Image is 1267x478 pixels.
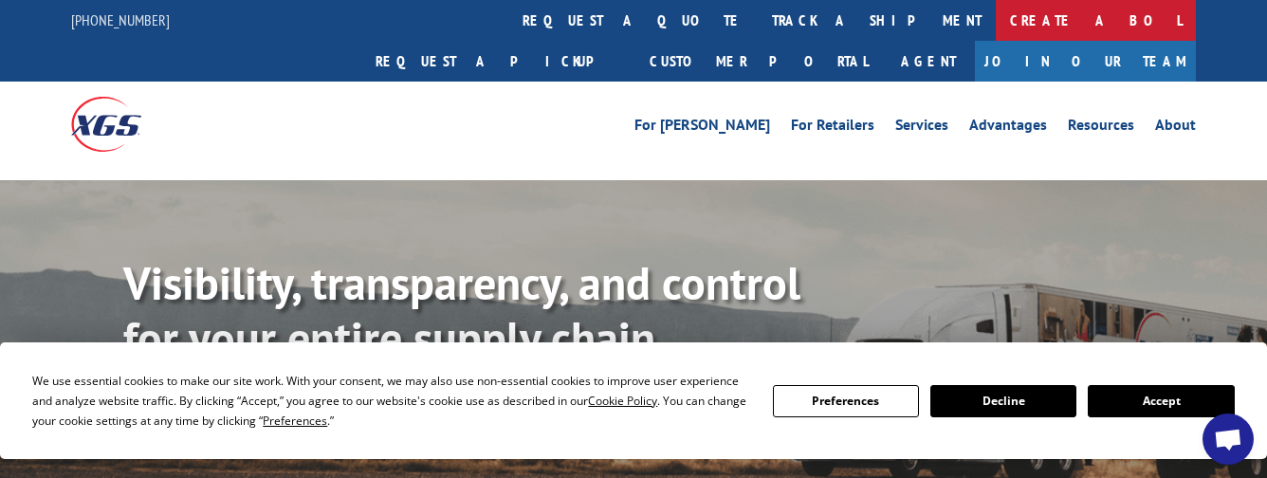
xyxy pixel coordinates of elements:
a: Services [895,118,948,138]
span: Cookie Policy [588,393,657,409]
a: About [1155,118,1196,138]
a: Request a pickup [361,41,635,82]
button: Decline [930,385,1076,417]
a: For Retailers [791,118,874,138]
a: Resources [1068,118,1134,138]
b: Visibility, transparency, and control for your entire supply chain. [123,253,800,367]
a: Join Our Team [975,41,1196,82]
a: Customer Portal [635,41,882,82]
span: Preferences [263,413,327,429]
a: Advantages [969,118,1047,138]
a: For [PERSON_NAME] [634,118,770,138]
button: Preferences [773,385,919,417]
div: We use essential cookies to make our site work. With your consent, we may also use non-essential ... [32,371,749,431]
button: Accept [1088,385,1234,417]
div: Open chat [1203,414,1254,465]
a: [PHONE_NUMBER] [71,10,170,29]
a: Agent [882,41,975,82]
